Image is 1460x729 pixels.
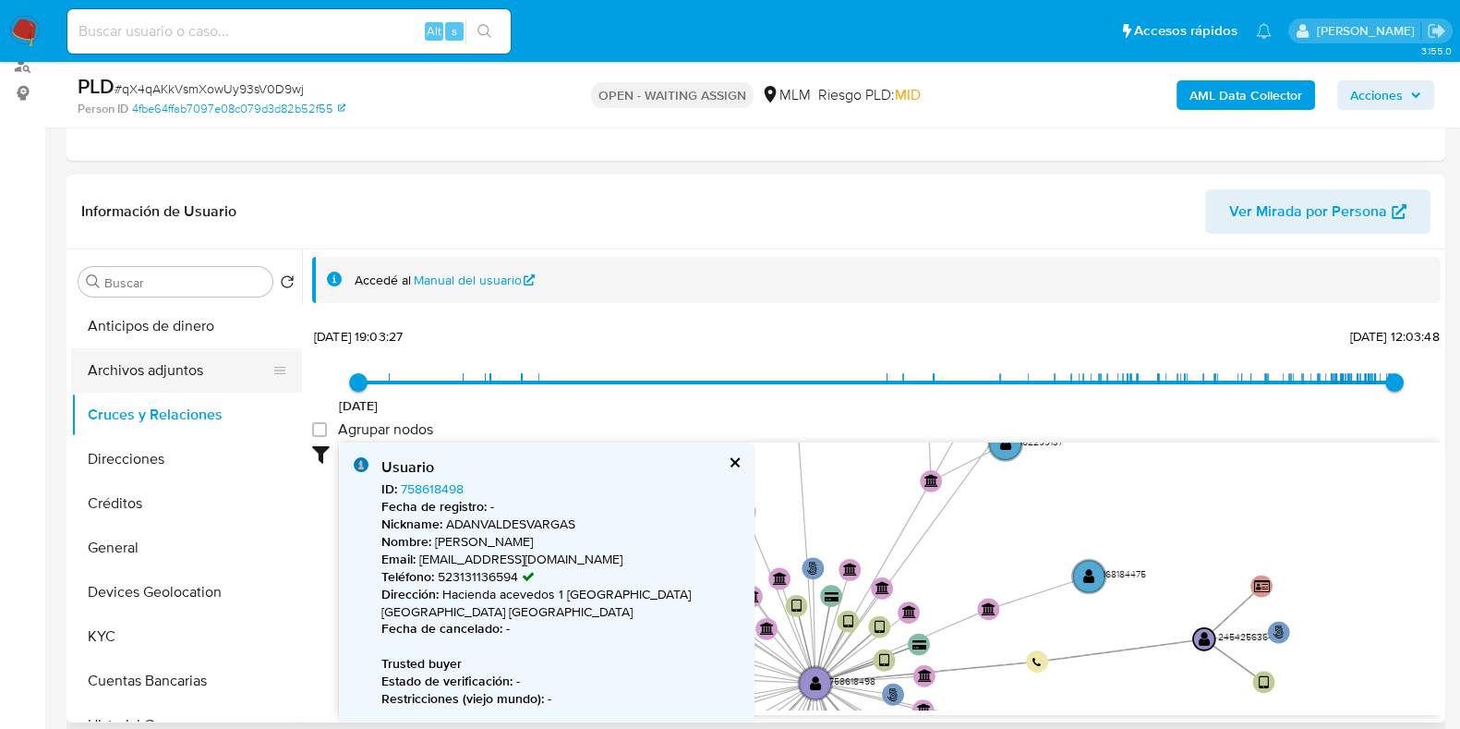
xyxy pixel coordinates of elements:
text:  [887,687,898,700]
span: Acciones [1350,80,1403,110]
span: Ver Mirada por Persona [1229,189,1387,234]
text:  [912,639,926,650]
a: Notificaciones [1256,23,1272,39]
button: KYC [71,614,302,659]
p: - [381,690,740,708]
text:  [745,589,759,601]
b: ID : [381,480,397,498]
text:  [1000,435,1012,451]
text:  [760,622,774,635]
button: Buscar [86,274,101,289]
p: ADANVALDESVARGAS [381,516,740,533]
b: Fecha de cancelado : [381,619,502,638]
span: # qX4qAKkVsmXowUy93sV0D9wj [115,79,304,98]
b: Fecha de registro : [381,497,487,516]
text:  [807,562,817,575]
p: Hacienda acevedos 1 [GEOGRAPHIC_DATA] [GEOGRAPHIC_DATA] [GEOGRAPHIC_DATA] [381,586,740,621]
span: [DATE] 12:03:48 [1349,327,1439,346]
a: 758618498 [401,480,464,498]
text:  [1254,578,1271,592]
p: 523131136594 [381,568,740,586]
text:  [791,598,802,614]
button: search-icon [465,18,503,44]
text:  [773,571,787,584]
input: Buscar usuario o caso... [67,19,511,43]
b: Teléfono : [381,567,434,586]
input: Buscar [104,274,265,291]
div: MLM [761,85,811,105]
p: - [381,673,740,690]
button: cerrar [728,456,740,468]
a: Manual del usuario [414,272,536,289]
span: 3.155.0 [1420,43,1451,58]
text:  [810,674,822,690]
button: AML Data Collector [1176,80,1315,110]
b: Person ID [78,101,128,117]
p: [EMAIL_ADDRESS][DOMAIN_NAME] [381,551,740,568]
p: - [381,498,740,516]
text: 168184475 [1103,567,1146,581]
text: 152299137 [1019,434,1062,448]
b: Nickname : [381,515,442,533]
text: 758618498 [829,674,875,687]
text:  [916,703,930,716]
text:  [875,581,889,594]
a: 4fbe64ffab7097e08c079d3d82b52f55 [132,101,345,117]
span: [DATE] [339,396,379,415]
button: Ver Mirada por Persona [1205,189,1430,234]
p: - [381,620,740,638]
button: Acciones [1337,80,1434,110]
button: Anticipos de dinero [71,304,302,348]
a: Salir [1427,21,1446,41]
b: Restricciones (viejo mundo) : [381,689,544,708]
text: 2454256364 [1218,630,1273,644]
b: PLD [78,71,115,101]
p: OPEN - WAITING ASSIGN [591,82,754,108]
button: Cuentas Bancarias [71,659,302,703]
span: s [452,22,457,40]
p: carlos.soto@mercadolibre.com.mx [1316,22,1420,40]
span: MID [895,84,921,105]
button: Direcciones [71,437,302,481]
button: Volver al orden por defecto [280,274,295,295]
h1: Información de Usuario [81,202,236,221]
span: Accesos rápidos [1134,21,1237,41]
button: General [71,526,302,570]
text:  [879,652,889,668]
text:  [982,601,995,614]
text:  [902,605,916,618]
text:  [843,614,853,629]
text:  [1083,568,1095,584]
text:  [1273,626,1284,638]
b: Dirección : [381,585,439,603]
text:  [1199,630,1211,646]
text:  [1032,656,1041,667]
text:  [1259,674,1269,689]
b: Email : [381,550,416,568]
b: Nombre : [381,532,431,551]
span: Riesgo PLD: [818,85,921,105]
span: Agrupar nodos [338,420,433,439]
button: Archivos adjuntos [71,348,287,393]
p: [PERSON_NAME] [381,533,740,551]
div: Usuario [381,457,740,478]
text:  [843,563,857,576]
b: Estado de verificación : [381,672,513,690]
span: Accedé al [355,272,411,289]
span: Alt [427,22,441,40]
button: Cruces y Relaciones [71,393,302,437]
span: [DATE] 19:03:27 [314,327,403,346]
text:  [924,474,938,487]
input: Agrupar nodos [312,422,327,437]
button: Créditos [71,481,302,526]
text:  [875,619,885,635]
button: Devices Geolocation [71,570,302,614]
b: AML Data Collector [1189,80,1302,110]
b: Trusted buyer [381,654,462,673]
text:  [825,591,839,602]
text:  [918,669,932,682]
